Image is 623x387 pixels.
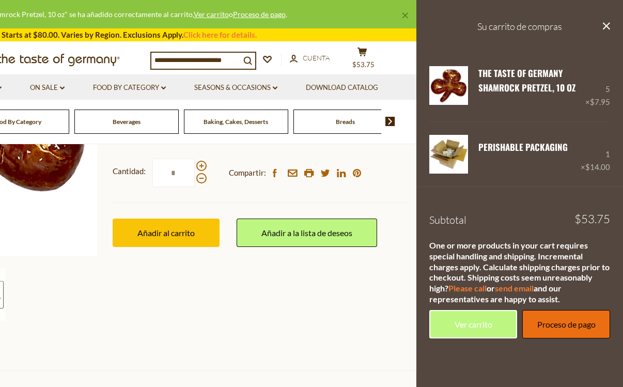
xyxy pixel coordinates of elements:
[204,118,268,126] a: Baking, Cakes, Desserts
[93,82,166,94] a: Food By Category
[237,219,377,247] a: Añadir a la lista de deseos
[229,166,266,179] span: Compartir:
[30,82,65,94] a: On Sale
[137,228,195,238] span: Añadir al carrito
[585,66,610,109] div: 5 ×
[590,97,610,106] span: $7.95
[385,117,395,126] img: next arrow
[152,159,195,187] input: Cantidad:
[347,47,378,73] button: $53.75
[581,135,610,174] div: 1 ×
[429,310,517,338] a: Ver carrito
[429,135,468,174] img: PERISHABLE Packaging
[336,118,355,126] a: Breads
[306,82,378,94] a: Download Catalog
[290,53,330,64] a: Cuenta
[448,283,487,293] a: Please call
[402,12,408,19] a: ×
[352,60,375,69] span: $53.75
[113,219,220,247] button: Añadir al carrito
[478,141,568,153] a: PERISHABLE Packaging
[478,67,575,94] a: The Taste of Germany Shamrock Pretzel, 10 oz
[429,66,468,109] a: The Taste of Germany Shamrock Pretzel, 10 oz
[585,162,610,172] span: $14.00
[194,82,277,94] a: Seasons & Occasions
[429,66,468,105] img: The Taste of Germany Shamrock Pretzel, 10 oz
[429,240,610,305] div: One or more products in your cart requires special handling and shipping. Incremental charges app...
[183,30,257,39] a: Click here for details.
[113,165,146,178] strong: Cantidad:
[522,310,610,338] a: Proceso de pago
[194,10,229,19] a: Ver carrito
[574,213,610,225] span: $53.75
[495,283,534,293] a: send email
[113,118,141,126] a: Beverages
[303,54,330,62] span: Cuenta
[233,10,286,19] a: Proceso de pago
[429,213,466,226] span: Subtotal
